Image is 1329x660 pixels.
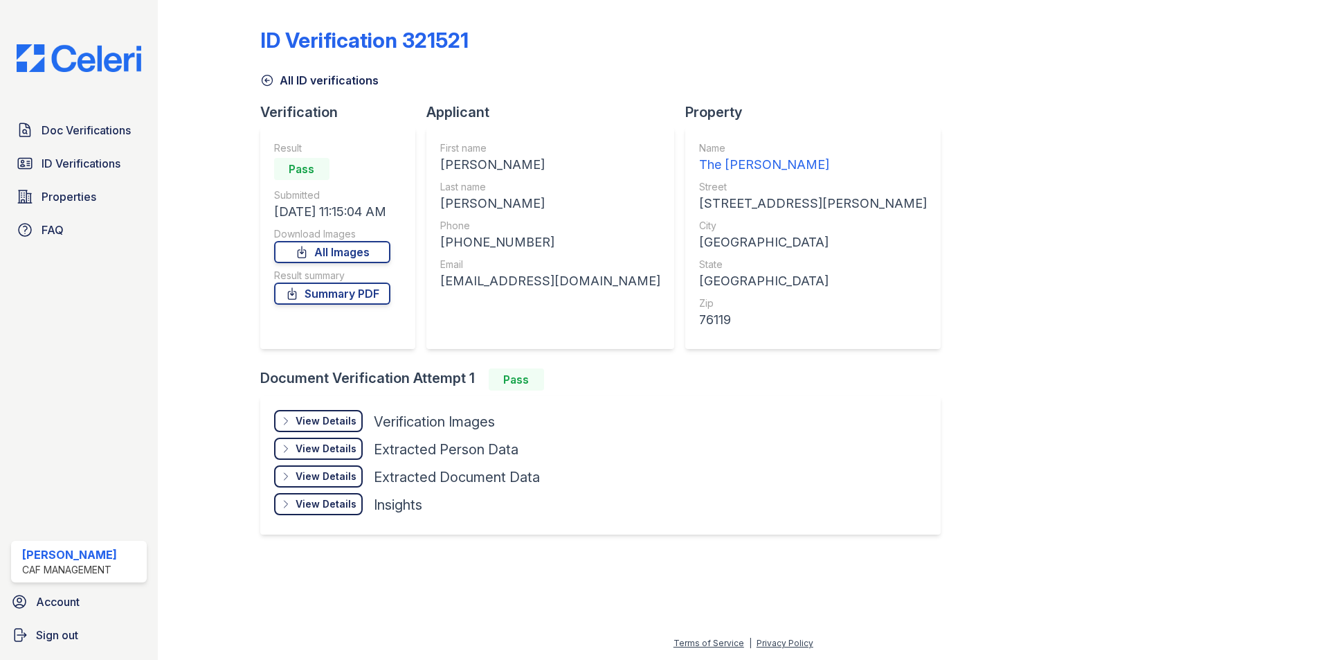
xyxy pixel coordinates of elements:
[260,102,426,122] div: Verification
[296,497,356,511] div: View Details
[426,102,685,122] div: Applicant
[440,194,660,213] div: [PERSON_NAME]
[673,638,744,648] a: Terms of Service
[42,155,120,172] span: ID Verifications
[6,44,152,72] img: CE_Logo_Blue-a8612792a0a2168367f1c8372b55b34899dd931a85d93a1a3d3e32e68fde9ad4.png
[6,588,152,616] a: Account
[699,258,927,271] div: State
[6,621,152,649] a: Sign out
[296,470,356,483] div: View Details
[36,627,78,643] span: Sign out
[274,158,329,180] div: Pass
[699,180,927,194] div: Street
[11,216,147,244] a: FAQ
[374,495,422,515] div: Insights
[274,202,390,222] div: [DATE] 11:15:04 AM
[757,638,813,648] a: Privacy Policy
[11,116,147,144] a: Doc Verifications
[22,546,117,563] div: [PERSON_NAME]
[699,271,927,291] div: [GEOGRAPHIC_DATA]
[749,638,752,648] div: |
[440,141,660,155] div: First name
[274,227,390,241] div: Download Images
[296,414,356,428] div: View Details
[22,563,117,577] div: CAF Management
[440,258,660,271] div: Email
[11,150,147,177] a: ID Verifications
[374,412,495,431] div: Verification Images
[440,180,660,194] div: Last name
[374,467,540,487] div: Extracted Document Data
[260,72,379,89] a: All ID verifications
[11,183,147,211] a: Properties
[699,310,927,330] div: 76119
[699,141,927,175] a: Name The [PERSON_NAME]
[699,194,927,213] div: [STREET_ADDRESS][PERSON_NAME]
[699,141,927,155] div: Name
[440,155,660,175] div: [PERSON_NAME]
[699,233,927,252] div: [GEOGRAPHIC_DATA]
[374,440,518,459] div: Extracted Person Data
[42,122,131,139] span: Doc Verifications
[440,233,660,252] div: [PHONE_NUMBER]
[296,442,356,456] div: View Details
[440,271,660,291] div: [EMAIL_ADDRESS][DOMAIN_NAME]
[42,188,96,205] span: Properties
[274,269,390,283] div: Result summary
[36,594,80,610] span: Account
[440,219,660,233] div: Phone
[699,296,927,310] div: Zip
[699,219,927,233] div: City
[685,102,952,122] div: Property
[260,28,469,53] div: ID Verification 321521
[274,241,390,263] a: All Images
[274,141,390,155] div: Result
[274,188,390,202] div: Submitted
[699,155,927,175] div: The [PERSON_NAME]
[260,368,952,391] div: Document Verification Attempt 1
[274,283,390,305] a: Summary PDF
[42,222,64,238] span: FAQ
[489,368,544,391] div: Pass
